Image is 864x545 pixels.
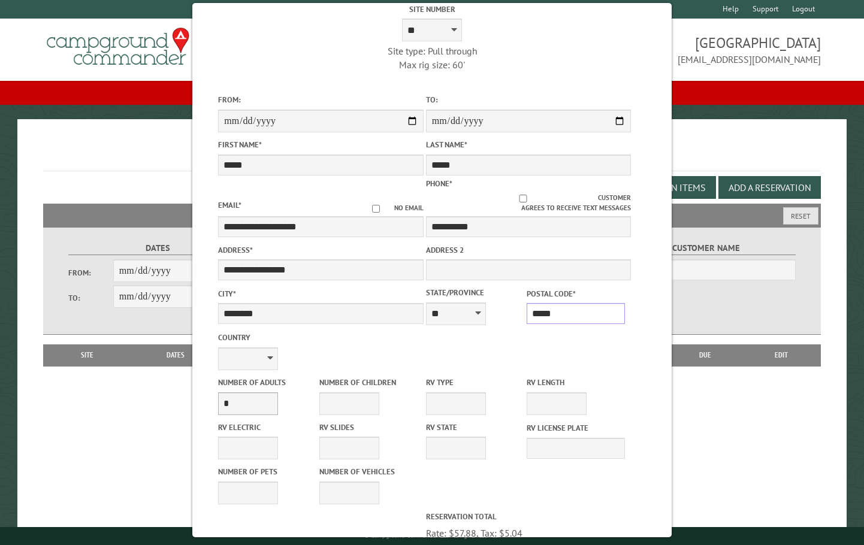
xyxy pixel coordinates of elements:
[43,138,821,171] h1: Reservations
[364,532,500,540] small: © Campground Commander LLC. All rights reserved.
[218,94,423,105] label: From:
[330,44,534,57] div: Site type: Pull through
[125,344,225,366] th: Dates
[218,139,423,150] label: First Name
[426,422,524,433] label: RV State
[426,511,631,522] label: Reservation Total
[68,267,113,278] label: From:
[218,332,423,343] label: Country
[426,377,524,388] label: RV Type
[426,527,522,539] span: Rate: $57.88, Tax: $5.04
[218,466,316,477] label: Number of Pets
[527,422,625,434] label: RV License Plate
[617,241,796,255] label: Customer Name
[426,193,631,213] label: Customer agrees to receive text messages
[68,292,113,304] label: To:
[43,204,821,226] h2: Filters
[358,203,424,213] label: No email
[742,344,821,366] th: Edit
[527,288,625,299] label: Postal Code
[527,377,625,388] label: RV Length
[49,344,125,366] th: Site
[358,205,394,213] input: No email
[426,139,631,150] label: Last Name
[319,466,418,477] label: Number of Vehicles
[448,195,599,202] input: Customer agrees to receive text messages
[718,176,821,199] button: Add a Reservation
[668,344,742,366] th: Due
[330,4,534,15] label: Site Number
[218,288,423,299] label: City
[426,244,631,256] label: Address 2
[218,377,316,388] label: Number of Adults
[218,200,241,210] label: Email
[218,422,316,433] label: RV Electric
[319,377,418,388] label: Number of Children
[218,244,423,256] label: Address
[43,23,193,70] img: Campground Commander
[68,241,247,255] label: Dates
[319,422,418,433] label: RV Slides
[426,94,631,105] label: To:
[330,58,534,71] div: Max rig size: 60'
[426,287,524,298] label: State/Province
[426,178,452,189] label: Phone
[783,207,818,225] button: Reset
